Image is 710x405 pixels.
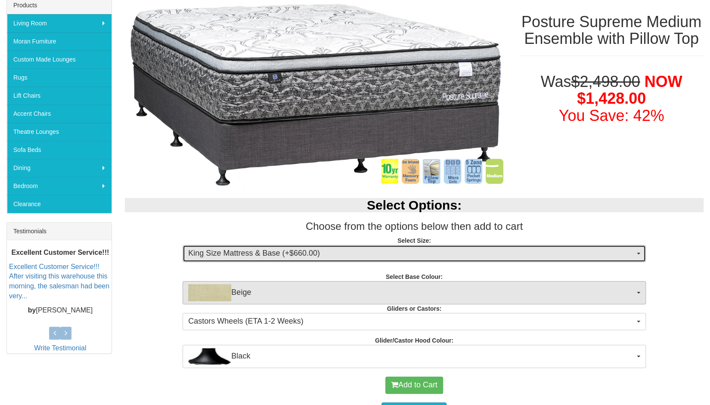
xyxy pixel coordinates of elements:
[7,50,112,68] a: Custom Made Lounges
[7,123,112,141] a: Theatre Lounges
[188,348,231,365] img: Black
[125,221,704,232] h3: Choose from the options below then add to cart
[7,14,112,32] a: Living Room
[7,68,112,87] a: Rugs
[386,273,443,280] strong: Select Base Colour:
[577,73,682,108] span: NOW $1,428.00
[7,32,112,50] a: Moran Furniture
[519,73,704,124] h1: Was
[183,281,645,304] button: BeigeBeige
[7,195,112,213] a: Clearance
[385,377,443,394] button: Add to Cart
[375,337,453,344] strong: Glider/Castor Hood Colour:
[28,306,36,313] b: by
[571,73,640,90] del: $2,498.00
[12,248,109,256] b: Excellent Customer Service!!!
[7,105,112,123] a: Accent Chairs
[188,248,634,259] span: King Size Mattress & Base (+$660.00)
[183,245,645,262] button: King Size Mattress & Base (+$660.00)
[188,348,634,365] span: Black
[7,177,112,195] a: Bedroom
[387,305,441,312] strong: Gliders or Castors:
[188,284,231,301] img: Beige
[34,344,86,352] a: Write Testimonial
[7,159,112,177] a: Dining
[7,87,112,105] a: Lift Chairs
[9,305,112,315] p: [PERSON_NAME]
[7,141,112,159] a: Sofa Beds
[9,263,109,300] a: Excellent Customer Service!!! After visiting this warehouse this morning, the salesman had been v...
[183,345,645,368] button: BlackBlack
[367,198,462,212] b: Select Options:
[559,107,664,124] font: You Save: 42%
[188,316,634,327] span: Castors Wheels (ETA 1-2 Weeks)
[397,237,431,244] strong: Select Size:
[188,284,634,301] span: Beige
[183,313,645,330] button: Castors Wheels (ETA 1-2 Weeks)
[519,13,704,47] h1: Posture Supreme Medium Ensemble with Pillow Top
[7,223,112,240] div: Testimonials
